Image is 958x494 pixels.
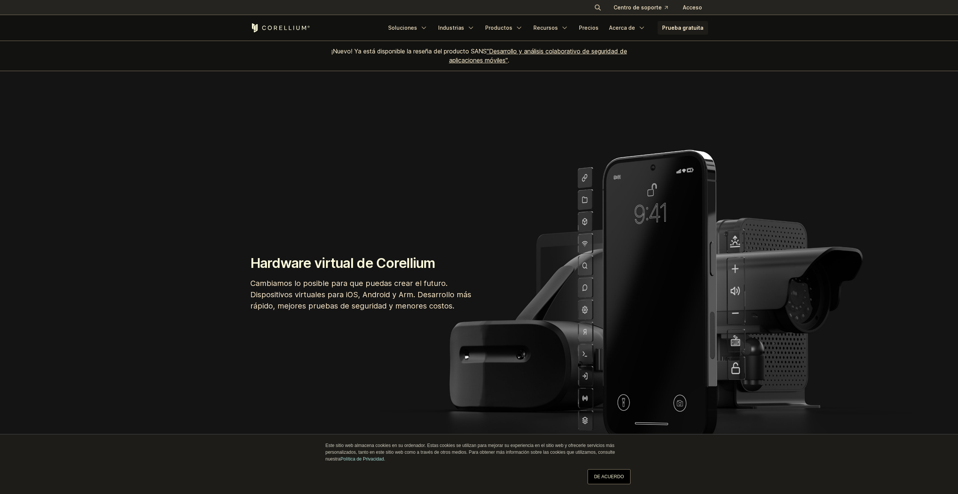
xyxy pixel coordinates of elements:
font: Soluciones [388,24,417,31]
font: Centro de soporte [614,4,662,11]
font: Prueba gratuita [662,24,704,31]
button: Buscar [591,1,605,14]
font: DE ACUERDO [594,474,624,479]
font: Industrias [438,24,464,31]
font: ¡Nuevo! Ya está disponible la reseña del producto SANS [331,47,487,55]
font: Acerca de [609,24,635,31]
font: Productos [485,24,512,31]
a: Política de Privacidad. [341,456,385,462]
a: DE ACUERDO [588,469,630,484]
font: Acceso [683,4,702,11]
font: Este sitio web almacena cookies en su ordenador. Estas cookies se utilizan para mejorar su experi... [326,443,615,462]
font: Recursos [533,24,558,31]
font: Precios [579,24,599,31]
font: Hardware virtual de Corellium [250,255,436,271]
div: Menú de navegación [384,21,708,35]
font: . [508,56,509,64]
a: "Desarrollo y análisis colaborativo de seguridad de aplicaciones móviles" [449,47,627,64]
div: Menú de navegación [585,1,708,14]
a: Inicio de Corellium [250,23,310,32]
font: Cambiamos lo posible para que puedas crear el futuro. Dispositivos virtuales para iOS, Android y ... [250,279,471,310]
